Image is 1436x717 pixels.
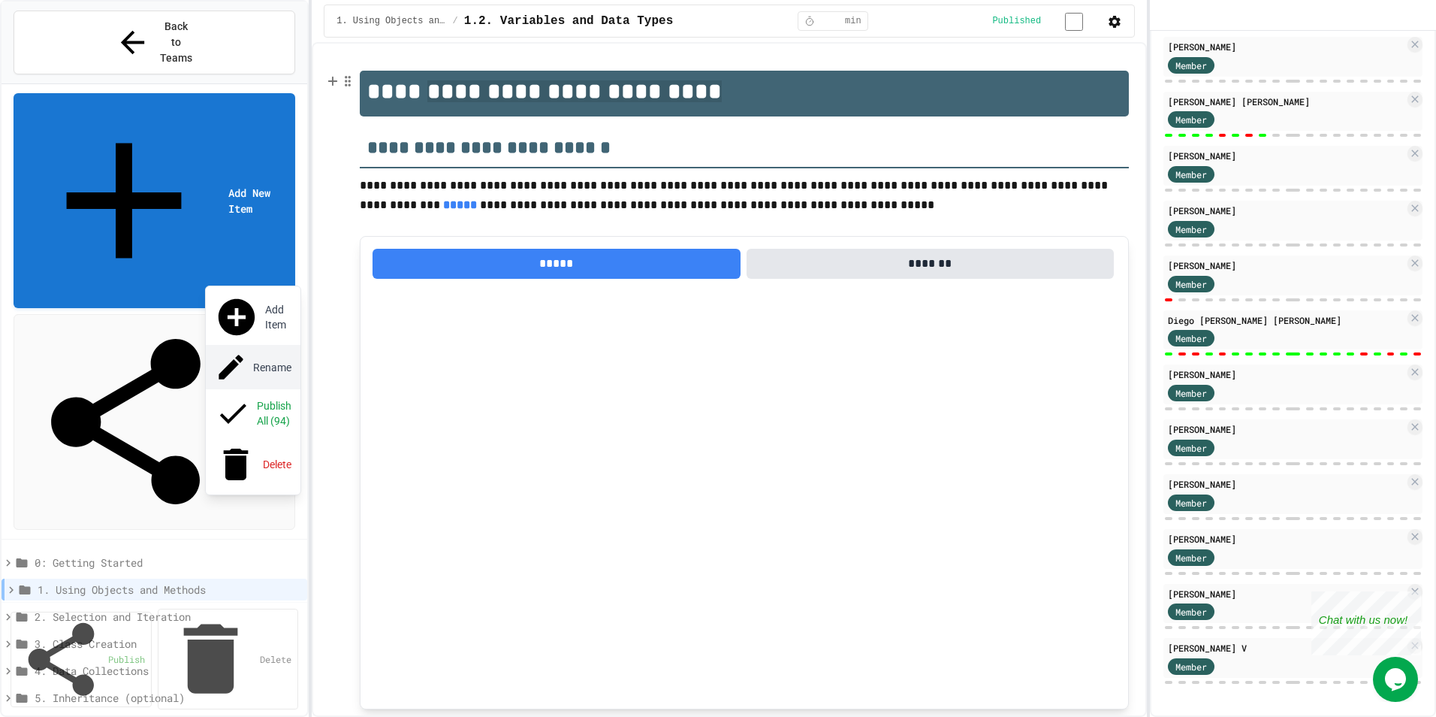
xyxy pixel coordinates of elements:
[206,389,300,437] button: Publish All (94)
[1311,591,1421,655] iframe: chat widget
[1373,657,1421,702] iframe: chat widget
[206,289,300,346] button: Add Item
[206,345,300,389] button: Rename
[206,437,300,492] button: Delete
